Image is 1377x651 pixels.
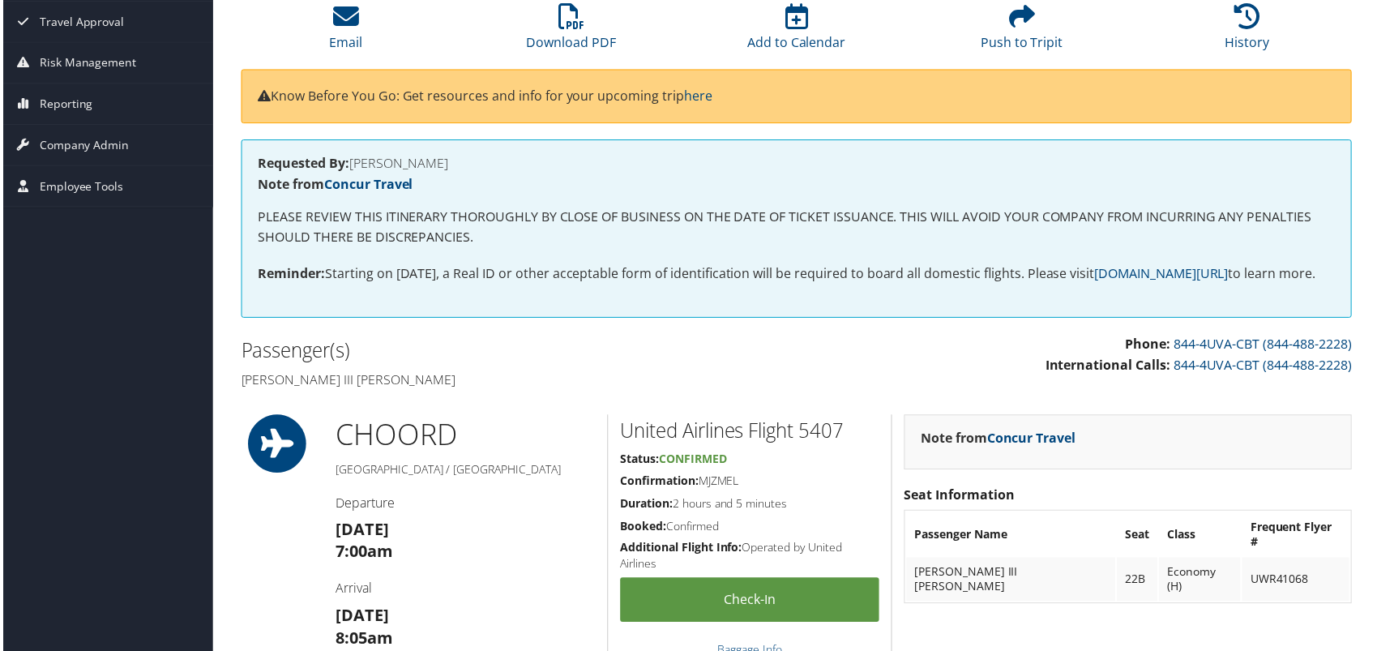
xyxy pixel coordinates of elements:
[620,419,880,447] h2: United Airlines Flight 5407
[1119,560,1160,604] td: 22B
[747,12,846,51] a: Add to Calendar
[334,543,391,565] strong: 7:00am
[1097,266,1231,284] a: [DOMAIN_NAME][URL]
[334,520,387,542] strong: [DATE]
[334,417,595,457] h1: CHO ORD
[334,607,387,629] strong: [DATE]
[1176,358,1355,375] a: 844-4UVA-CBT (844-488-2228)
[684,88,712,105] a: here
[1161,515,1243,559] th: Class
[620,453,659,469] strong: Status:
[620,475,880,491] h5: MJZMEL
[256,208,1338,249] p: PLEASE REVIEW THIS ITINERARY THOROUGHLY BY CLOSE OF BUSINESS ON THE DATE OF TICKET ISSUANCE. THIS...
[620,542,742,558] strong: Additional Flight Info:
[620,498,880,514] h5: 2 hours and 5 minutes
[620,520,666,536] strong: Booked:
[334,582,595,600] h4: Arrival
[620,520,880,537] h5: Confirmed
[1245,560,1353,604] td: UWR41068
[1176,336,1355,354] a: 844-4UVA-CBT (844-488-2228)
[526,12,616,51] a: Download PDF
[620,580,880,625] a: Check-in
[659,453,727,469] span: Confirmed
[922,431,1078,449] strong: Note from
[620,542,880,574] h5: Operated by United Airlines
[323,176,412,194] a: Concur Travel
[908,515,1118,559] th: Passenger Name
[982,12,1065,51] a: Push to Tripit
[908,560,1118,604] td: [PERSON_NAME] III [PERSON_NAME]
[256,87,1338,108] p: Know Before You Go: Get resources and info for your upcoming trip
[239,372,785,390] h4: [PERSON_NAME] iii [PERSON_NAME]
[256,176,412,194] strong: Note from
[334,496,595,514] h4: Departure
[1161,560,1243,604] td: Economy (H)
[620,498,673,513] strong: Duration:
[1245,515,1353,559] th: Frequent Flyer #
[327,12,361,51] a: Email
[1228,12,1272,51] a: History
[256,157,1338,170] h4: [PERSON_NAME]
[334,464,595,480] h5: [GEOGRAPHIC_DATA] / [GEOGRAPHIC_DATA]
[1047,358,1173,375] strong: International Calls:
[36,167,121,208] span: Employee Tools
[239,338,785,366] h2: Passenger(s)
[256,266,323,284] strong: Reminder:
[905,488,1016,506] strong: Seat Information
[36,84,90,125] span: Reporting
[989,431,1078,449] a: Concur Travel
[36,2,122,42] span: Travel Approval
[36,126,126,166] span: Company Admin
[256,155,348,173] strong: Requested By:
[36,43,134,84] span: Risk Management
[256,265,1338,286] p: Starting on [DATE], a Real ID or other acceptable form of identification will be required to boar...
[620,475,699,490] strong: Confirmation:
[1127,336,1173,354] strong: Phone:
[1119,515,1160,559] th: Seat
